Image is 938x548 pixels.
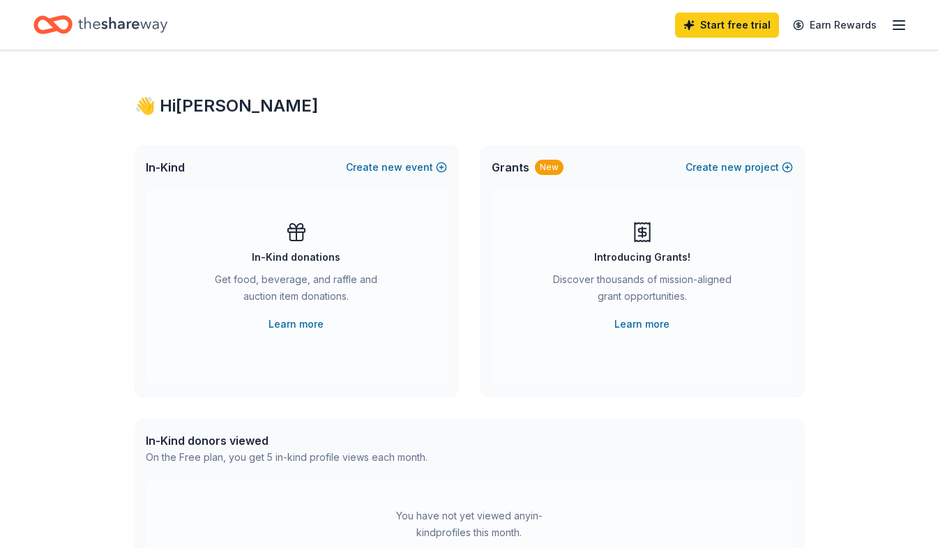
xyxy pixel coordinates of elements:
[594,249,690,266] div: Introducing Grants!
[686,159,793,176] button: Createnewproject
[382,508,557,541] div: You have not yet viewed any in-kind profiles this month.
[33,8,167,41] a: Home
[146,159,185,176] span: In-Kind
[535,160,563,175] div: New
[785,13,885,38] a: Earn Rewards
[252,249,340,266] div: In-Kind donations
[721,159,742,176] span: new
[547,271,737,310] div: Discover thousands of mission-aligned grant opportunities.
[146,432,428,449] div: In-Kind donors viewed
[492,159,529,176] span: Grants
[135,95,804,117] div: 👋 Hi [PERSON_NAME]
[381,159,402,176] span: new
[675,13,779,38] a: Start free trial
[268,316,324,333] a: Learn more
[146,449,428,466] div: On the Free plan, you get 5 in-kind profile views each month.
[614,316,670,333] a: Learn more
[346,159,447,176] button: Createnewevent
[202,271,391,310] div: Get food, beverage, and raffle and auction item donations.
